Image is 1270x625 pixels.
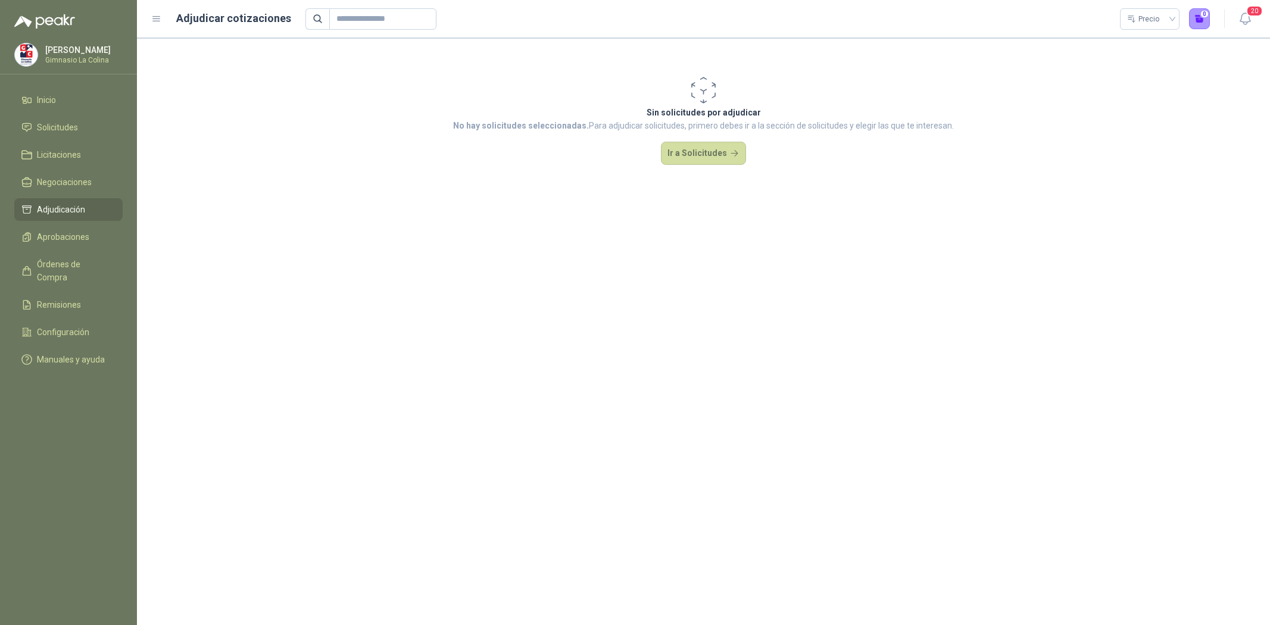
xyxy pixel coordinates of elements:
[14,226,123,248] a: Aprobaciones
[37,148,81,161] span: Licitaciones
[14,171,123,193] a: Negociaciones
[14,348,123,371] a: Manuales y ayuda
[37,298,81,311] span: Remisiones
[14,293,123,316] a: Remisiones
[45,57,120,64] p: Gimnasio La Colina
[37,203,85,216] span: Adjudicación
[1234,8,1256,30] button: 20
[14,14,75,29] img: Logo peakr
[1189,8,1210,30] button: 0
[14,143,123,166] a: Licitaciones
[37,353,105,366] span: Manuales y ayuda
[15,43,38,66] img: Company Logo
[661,142,747,165] button: Ir a Solicitudes
[453,119,954,132] p: Para adjudicar solicitudes, primero debes ir a la sección de solicitudes y elegir las que te inte...
[45,46,120,54] p: [PERSON_NAME]
[37,326,89,339] span: Configuración
[14,253,123,289] a: Órdenes de Compra
[37,230,89,243] span: Aprobaciones
[176,10,291,27] h1: Adjudicar cotizaciones
[14,89,123,111] a: Inicio
[453,121,589,130] strong: No hay solicitudes seleccionadas.
[453,106,954,119] p: Sin solicitudes por adjudicar
[37,93,56,107] span: Inicio
[1246,5,1263,17] span: 20
[14,198,123,221] a: Adjudicación
[14,321,123,343] a: Configuración
[14,116,123,139] a: Solicitudes
[37,258,111,284] span: Órdenes de Compra
[37,121,78,134] span: Solicitudes
[1127,10,1162,28] div: Precio
[37,176,92,189] span: Negociaciones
